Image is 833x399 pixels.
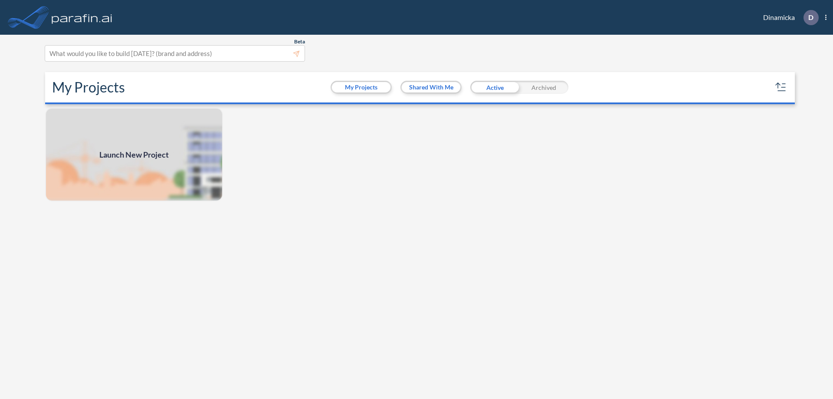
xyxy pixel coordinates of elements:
[50,9,114,26] img: logo
[294,38,305,45] span: Beta
[808,13,813,21] p: D
[45,108,223,201] a: Launch New Project
[470,81,519,94] div: Active
[402,82,460,92] button: Shared With Me
[99,149,169,161] span: Launch New Project
[332,82,390,92] button: My Projects
[52,79,125,96] h2: My Projects
[45,108,223,201] img: add
[774,80,788,94] button: sort
[519,81,568,94] div: Archived
[750,10,826,25] div: Dinamicka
